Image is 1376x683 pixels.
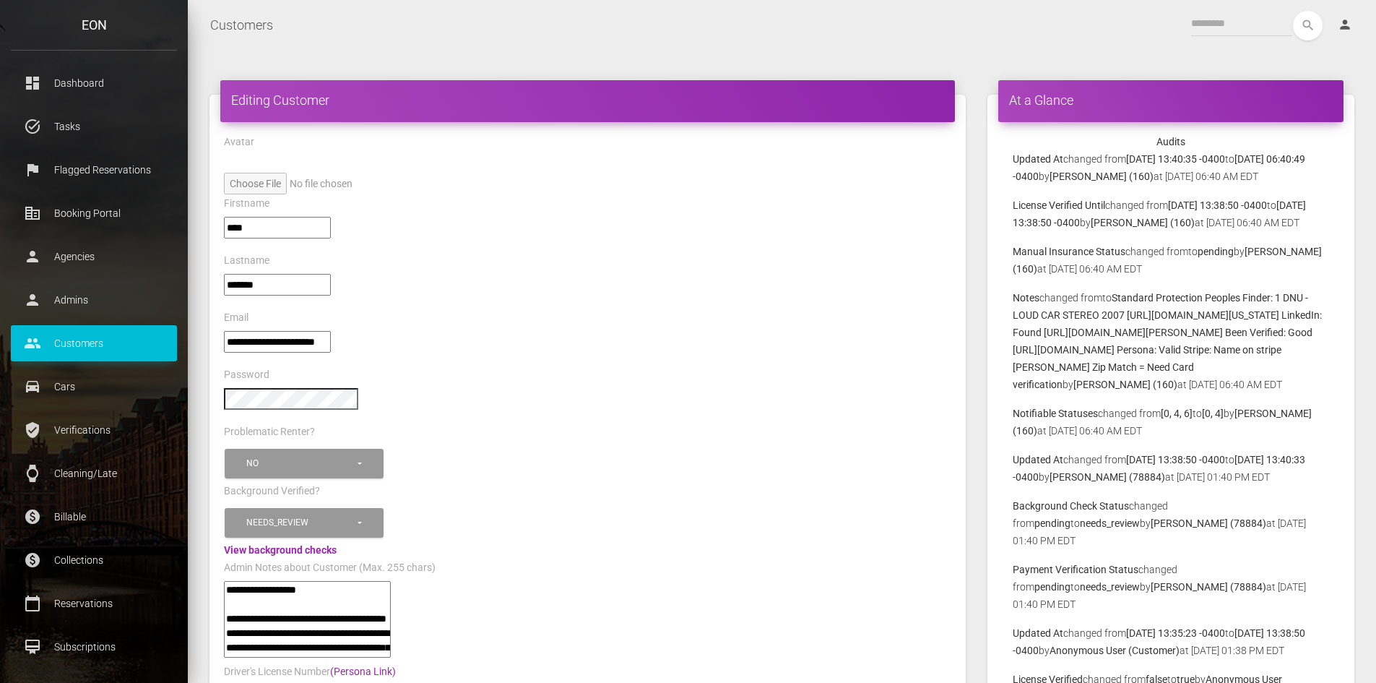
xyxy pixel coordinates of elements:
p: changed from to by at [DATE] 01:40 PM EDT [1013,451,1329,486]
p: changed from to by at [DATE] 06:40 AM EDT [1013,197,1329,231]
p: Tasks [22,116,166,137]
p: Booking Portal [22,202,166,224]
b: [PERSON_NAME] (78884) [1050,471,1165,483]
p: Collections [22,549,166,571]
b: Standard Protection Peoples Finder: 1 DNU - LOUD CAR STEREO 2007 [URL][DOMAIN_NAME][US_STATE] Lin... [1013,292,1322,390]
b: needs_review [1080,517,1140,529]
p: Customers [22,332,166,354]
a: View background checks [224,544,337,556]
b: pending [1034,517,1070,529]
div: No [246,458,355,470]
a: task_alt Tasks [11,108,177,145]
a: card_membership Subscriptions [11,629,177,665]
b: Background Check Status [1013,500,1129,512]
a: people Customers [11,325,177,361]
label: Admin Notes about Customer (Max. 255 chars) [224,561,436,575]
i: person [1338,17,1352,32]
button: search [1293,11,1323,40]
h4: Editing Customer [231,91,944,109]
b: [DATE] 13:38:50 -0400 [1126,454,1225,465]
label: Background Verified? [224,484,320,499]
b: [PERSON_NAME] (160) [1050,171,1154,182]
p: changed from to by at [DATE] 06:40 AM EDT [1013,405,1329,439]
a: (Persona Link) [330,666,396,677]
b: Notifiable Statuses [1013,408,1098,419]
strong: Audits [1156,136,1185,147]
p: changed from to by at [DATE] 06:40 AM EDT [1013,289,1329,393]
p: Flagged Reservations [22,159,166,181]
b: Anonymous User (Customer) [1050,645,1180,656]
label: Email [224,311,248,325]
b: pending [1198,246,1234,257]
b: [PERSON_NAME] (160) [1073,379,1177,390]
p: Verifications [22,419,166,441]
p: Agencies [22,246,166,267]
b: Payment Verification Status [1013,564,1138,575]
div: Needs_review [246,517,355,529]
b: [0, 4, 6] [1161,408,1193,419]
p: Subscriptions [22,636,166,658]
b: [PERSON_NAME] (78884) [1151,581,1266,593]
h4: At a Glance [1009,91,1333,109]
b: License Verified Until [1013,199,1105,211]
label: Driver's License Number [224,665,396,679]
b: [PERSON_NAME] (160) [1091,217,1195,228]
p: changed from to by at [DATE] 01:40 PM EDT [1013,561,1329,613]
b: Updated At [1013,627,1063,639]
a: person [1327,11,1365,40]
b: Manual Insurance Status [1013,246,1125,257]
p: changed from to by at [DATE] 01:40 PM EDT [1013,497,1329,549]
a: verified_user Verifications [11,412,177,448]
b: needs_review [1080,581,1140,593]
a: corporate_fare Booking Portal [11,195,177,231]
b: [0, 4] [1202,408,1224,419]
a: watch Cleaning/Late [11,455,177,491]
p: changed from to by at [DATE] 06:40 AM EDT [1013,150,1329,185]
p: changed from to by at [DATE] 01:38 PM EDT [1013,624,1329,659]
b: Updated At [1013,153,1063,165]
label: Avatar [224,135,254,150]
a: person Admins [11,282,177,318]
a: person Agencies [11,239,177,275]
a: paid Billable [11,499,177,535]
a: flag Flagged Reservations [11,152,177,188]
label: Password [224,368,269,382]
p: Cleaning/Late [22,463,166,484]
p: Admins [22,289,166,311]
a: calendar_today Reservations [11,585,177,622]
p: Reservations [22,593,166,614]
label: Problematic Renter? [224,425,315,439]
label: Lastname [224,254,269,268]
button: Needs_review [225,508,384,538]
a: dashboard Dashboard [11,65,177,101]
b: [DATE] 13:35:23 -0400 [1126,627,1225,639]
b: [DATE] 13:40:35 -0400 [1126,153,1225,165]
p: Billable [22,506,166,528]
b: Updated At [1013,454,1063,465]
p: Cars [22,376,166,398]
b: pending [1034,581,1070,593]
p: Dashboard [22,72,166,94]
b: Notes [1013,292,1039,304]
label: Firstname [224,197,269,211]
b: [DATE] 13:38:50 -0400 [1168,199,1267,211]
b: [PERSON_NAME] (78884) [1151,517,1266,529]
a: paid Collections [11,542,177,578]
a: drive_eta Cars [11,369,177,405]
button: No [225,449,384,478]
p: changed from to by at [DATE] 06:40 AM EDT [1013,243,1329,278]
a: Customers [210,7,273,43]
